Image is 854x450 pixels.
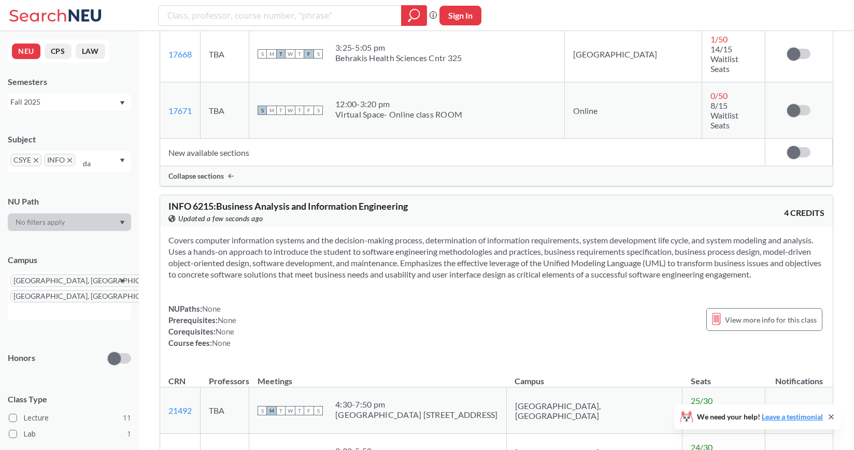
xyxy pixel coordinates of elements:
span: T [295,106,304,115]
span: S [258,406,267,415]
div: 3:25 - 5:05 pm [335,42,462,53]
span: S [314,106,323,115]
div: Subject [8,134,131,145]
span: Updated a few seconds ago [178,213,263,224]
span: M [267,49,276,59]
span: Class Type [8,394,131,405]
span: 11 [123,412,131,424]
a: 17668 [168,49,192,59]
th: Professors [201,365,249,387]
span: [GEOGRAPHIC_DATA], [GEOGRAPHIC_DATA]X to remove pill [10,290,175,302]
span: None [218,315,236,325]
span: View more info for this class [725,313,817,326]
span: 1 [127,428,131,440]
svg: Dropdown arrow [120,101,125,105]
div: CRN [168,375,186,387]
span: Collapse sections [168,171,224,181]
span: None [202,304,221,313]
svg: X to remove pill [34,158,38,163]
div: [GEOGRAPHIC_DATA] [STREET_ADDRESS] [335,410,498,420]
a: Leave a testimonial [762,412,823,421]
span: M [267,106,276,115]
span: S [258,106,267,115]
svg: Dropdown arrow [120,279,125,283]
div: Virtual Space- Online class ROOM [335,109,462,120]
div: CSYEX to remove pillINFOX to remove pillDropdown arrow [8,151,131,172]
td: TBA [201,26,249,82]
th: Meetings [249,365,507,387]
th: Campus [506,365,682,387]
span: [GEOGRAPHIC_DATA], [GEOGRAPHIC_DATA]X to remove pill [10,274,175,287]
div: 4:30 - 7:50 pm [335,399,498,410]
span: F [304,406,314,415]
td: Online [564,82,702,139]
span: T [276,406,286,415]
span: CSYEX to remove pill [10,154,41,166]
span: W [286,49,295,59]
th: Seats [682,365,765,387]
svg: Dropdown arrow [120,221,125,225]
span: 14/15 Waitlist Seats [710,44,738,74]
span: None [212,338,231,347]
div: Fall 2025 [10,96,119,108]
td: TBA [201,387,249,434]
svg: Dropdown arrow [120,158,125,163]
input: Class, professor, course number, "phrase" [166,7,394,24]
span: 1 / 50 [710,34,728,44]
div: 12:00 - 3:20 pm [335,99,462,109]
label: Lecture [9,411,131,425]
td: TBA [201,82,249,139]
button: LAW [76,43,105,59]
span: F [304,106,314,115]
span: F [304,49,314,59]
td: New available sections [160,139,765,166]
div: NU Path [8,196,131,207]
p: Honors [8,352,35,364]
svg: X to remove pill [67,158,72,163]
span: S [314,49,323,59]
a: 21492 [168,405,192,415]
td: [GEOGRAPHIC_DATA], [GEOGRAPHIC_DATA] [506,387,682,434]
a: 17671 [168,106,192,115]
span: W [286,106,295,115]
span: None [216,327,234,336]
span: INFOX to remove pill [44,154,75,166]
div: Fall 2025Dropdown arrow [8,94,131,110]
div: Semesters [8,76,131,88]
span: We need your help! [697,413,823,420]
button: CPS [45,43,72,59]
div: Campus [8,254,131,266]
span: 25 / 30 [691,396,713,405]
span: 0 / 50 [710,91,728,100]
span: T [276,106,286,115]
span: T [276,49,286,59]
span: S [314,406,323,415]
span: W [286,406,295,415]
span: 8/15 Waitlist Seats [710,100,738,130]
svg: magnifying glass [408,8,420,23]
span: 4 CREDITS [784,207,824,219]
div: [GEOGRAPHIC_DATA], [GEOGRAPHIC_DATA]X to remove pill[GEOGRAPHIC_DATA], [GEOGRAPHIC_DATA]X to remo... [8,272,131,321]
div: Collapse sections [160,166,833,186]
span: T [295,406,304,415]
th: Notifications [765,365,833,387]
div: NUPaths: Prerequisites: Corequisites: Course fees: [168,303,236,349]
span: T [295,49,304,59]
span: M [267,406,276,415]
td: [GEOGRAPHIC_DATA] [564,26,702,82]
span: S [258,49,267,59]
section: Covers computer information systems and the decision-making process, determination of information... [168,235,824,280]
button: Sign In [439,6,481,25]
div: Dropdown arrow [8,213,131,231]
div: magnifying glass [401,5,427,26]
div: Behrakis Health Sciences Cntr 325 [335,53,462,63]
label: Lab [9,427,131,441]
button: NEU [12,43,40,59]
span: INFO 6215 : Business Analysis and Information Engineering [168,200,408,212]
